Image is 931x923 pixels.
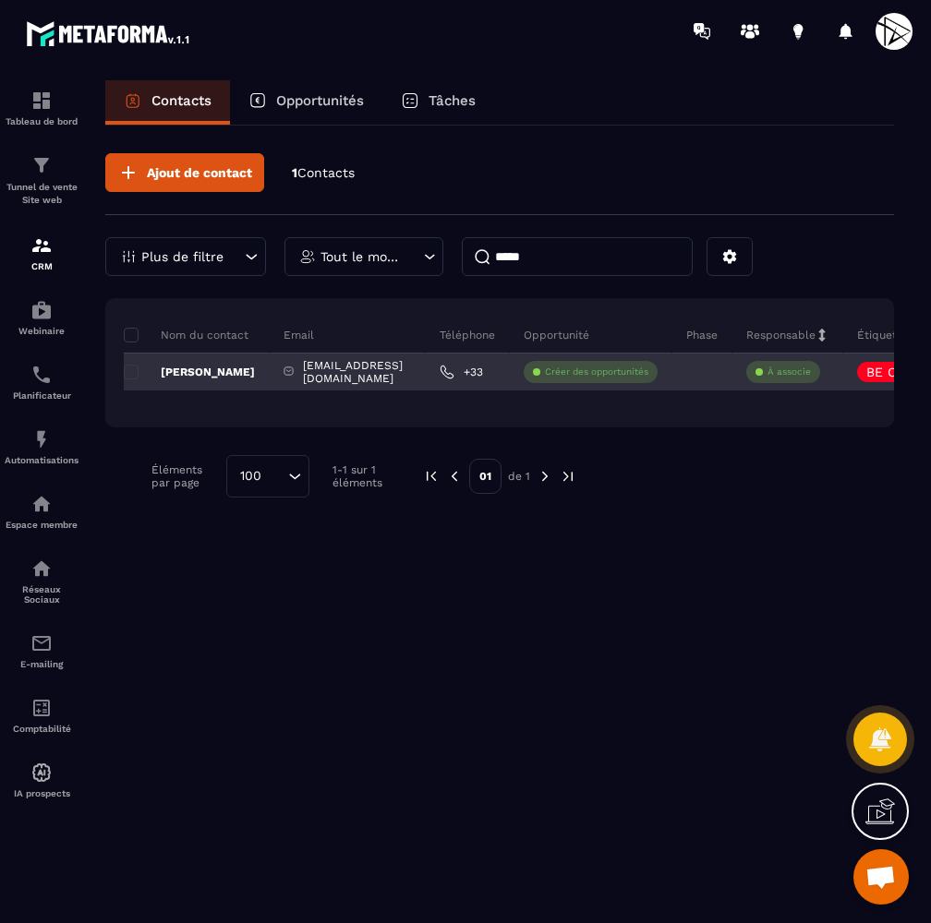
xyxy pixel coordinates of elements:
p: Étiquettes [857,328,913,342]
p: Email [284,328,314,342]
img: prev [446,468,463,485]
p: IA prospects [5,788,79,798]
img: prev [423,468,440,485]
p: Créer des opportunités [545,366,648,378]
a: +33 [440,365,483,379]
a: schedulerschedulerPlanificateur [5,350,79,414]
a: accountantaccountantComptabilité [5,683,79,748]
p: Opportunités [276,92,364,109]
p: Éléments par page [151,463,217,489]
p: 1 [292,164,355,182]
p: de 1 [508,469,530,484]
a: social-networksocial-networkRéseaux Sociaux [5,544,79,618]
p: Comptabilité [5,724,79,734]
img: next [560,468,576,485]
a: formationformationTableau de bord [5,76,79,140]
p: Réseaux Sociaux [5,584,79,605]
img: formation [30,90,53,112]
p: Nom du contact [124,328,248,342]
span: 100 [234,466,268,486]
a: emailemailE-mailing [5,618,79,683]
p: CRM [5,261,79,271]
p: Phase [686,328,718,342]
p: Automatisations [5,455,79,465]
div: Ouvrir le chat [853,849,909,905]
p: 01 [469,459,502,494]
span: Contacts [297,165,355,180]
img: next [537,468,553,485]
p: Planificateur [5,390,79,401]
a: Tâches [382,80,494,125]
p: Tout le monde [320,250,403,263]
button: Ajout de contact [105,153,264,192]
img: automations [30,299,53,321]
img: automations [30,428,53,450]
p: Espace membre [5,520,79,530]
img: accountant [30,697,53,719]
p: [PERSON_NAME] [124,365,255,379]
a: formationformationCRM [5,221,79,285]
p: Plus de filtre [141,250,224,263]
img: formation [30,154,53,176]
img: email [30,632,53,654]
img: scheduler [30,364,53,386]
p: À associe [768,366,811,378]
p: E-mailing [5,659,79,669]
p: Tâches [429,92,476,109]
a: Contacts [105,80,230,125]
p: Tableau de bord [5,116,79,126]
a: formationformationTunnel de vente Site web [5,140,79,221]
a: automationsautomationsEspace membre [5,479,79,544]
a: automationsautomationsWebinaire [5,285,79,350]
p: Tunnel de vente Site web [5,181,79,207]
p: Responsable [746,328,816,342]
p: Contacts [151,92,212,109]
p: Téléphone [440,328,495,342]
img: automations [30,493,53,515]
a: automationsautomationsAutomatisations [5,414,79,479]
p: Opportunité [524,328,589,342]
span: Ajout de contact [147,163,252,182]
input: Search for option [268,466,284,486]
img: automations [30,761,53,784]
p: Webinaire [5,326,79,336]
p: 1-1 sur 1 éléments [332,463,395,489]
img: logo [26,17,192,50]
img: formation [30,234,53,257]
a: Opportunités [230,80,382,125]
img: social-network [30,557,53,580]
div: Search for option [226,455,309,497]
